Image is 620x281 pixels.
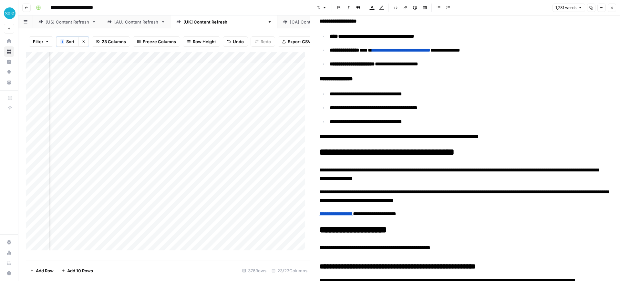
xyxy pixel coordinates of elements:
[4,237,14,247] a: Settings
[288,38,311,45] span: Export CSV
[26,266,57,276] button: Add Row
[143,38,176,45] span: Freeze Columns
[4,57,14,67] a: Insights
[183,36,220,47] button: Row Height
[4,5,14,21] button: Workspace: XeroOps
[56,36,78,47] button: 1Sort
[29,36,53,47] button: Filter
[171,15,277,28] a: [[GEOGRAPHIC_DATA]] Content Refresh
[4,7,15,19] img: XeroOps Logo
[92,36,130,47] button: 23 Columns
[261,38,271,45] span: Redo
[278,36,315,47] button: Export CSV
[66,38,75,45] span: Sort
[223,36,248,47] button: Undo
[183,19,265,25] div: [[GEOGRAPHIC_DATA]] Content Refresh
[114,19,158,25] div: [AU] Content Refresh
[61,39,63,44] span: 1
[133,36,180,47] button: Freeze Columns
[4,258,14,268] a: Learning Hub
[36,267,54,274] span: Add Row
[102,38,126,45] span: 23 Columns
[57,266,97,276] button: Add 10 Rows
[67,267,93,274] span: Add 10 Rows
[4,67,14,77] a: Opportunities
[290,19,334,25] div: [CA] Content Refresh
[4,268,14,278] button: Help + Support
[277,15,346,28] a: [CA] Content Refresh
[60,39,64,44] div: 1
[193,38,216,45] span: Row Height
[33,38,43,45] span: Filter
[269,266,310,276] div: 23/23 Columns
[102,15,171,28] a: [AU] Content Refresh
[4,77,14,88] a: Your Data
[233,38,244,45] span: Undo
[4,36,14,46] a: Home
[251,36,275,47] button: Redo
[4,247,14,258] a: Usage
[46,19,89,25] div: [US] Content Refresh
[553,4,585,12] button: 1,281 words
[555,5,576,11] span: 1,281 words
[4,46,14,57] a: Browse
[33,15,102,28] a: [US] Content Refresh
[240,266,269,276] div: 376 Rows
